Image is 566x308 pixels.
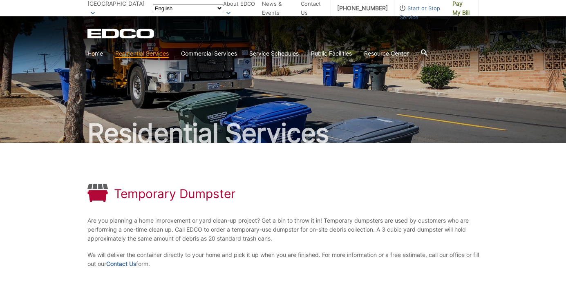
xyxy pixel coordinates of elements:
a: Home [87,49,103,58]
p: We will deliver the container directly to your home and pick it up when you are finished. For mor... [87,250,479,268]
a: Resource Center [364,49,409,58]
a: Service Schedules [249,49,299,58]
h2: Residential Services [87,120,479,146]
a: Public Facilities [311,49,352,58]
h1: Temporary Dumpster [114,186,235,201]
a: Contact Us [106,259,136,268]
a: Residential Services [115,49,169,58]
p: Are you planning a home improvement or yard clean-up project? Get a bin to throw it in! Temporary... [87,216,479,243]
a: EDCD logo. Return to the homepage. [87,29,155,38]
a: Commercial Services [181,49,237,58]
select: Select a language [153,4,223,12]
